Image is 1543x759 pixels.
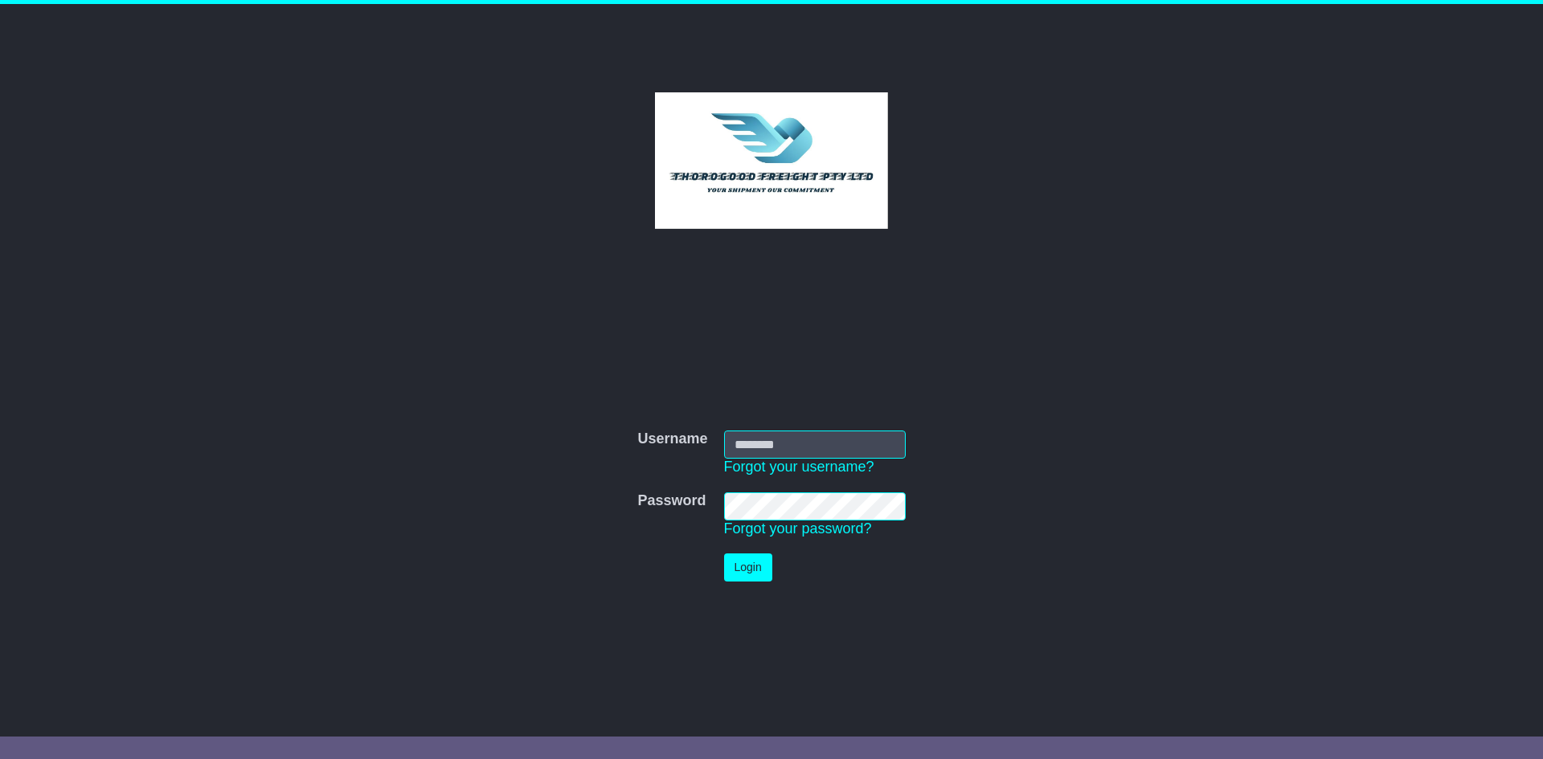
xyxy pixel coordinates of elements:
[637,492,706,510] label: Password
[655,92,889,229] img: Thorogood Freight Pty Ltd
[724,520,872,537] a: Forgot your password?
[724,459,874,475] a: Forgot your username?
[724,553,772,581] button: Login
[637,431,707,448] label: Username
